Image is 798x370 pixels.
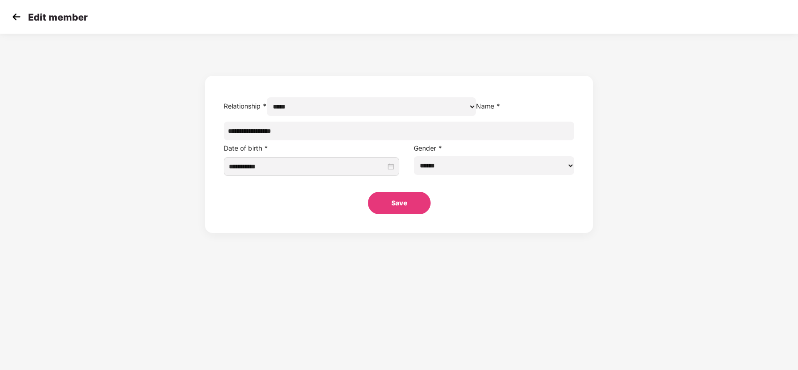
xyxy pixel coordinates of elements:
p: Edit member [28,12,88,23]
button: Save [368,192,431,214]
label: Date of birth * [224,144,268,152]
label: Relationship * [224,102,267,110]
label: Name * [476,102,500,110]
img: svg+xml;base64,PHN2ZyB4bWxucz0iaHR0cDovL3d3dy53My5vcmcvMjAwMC9zdmciIHdpZHRoPSIzMCIgaGVpZ2h0PSIzMC... [9,10,23,24]
label: Gender * [414,144,442,152]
